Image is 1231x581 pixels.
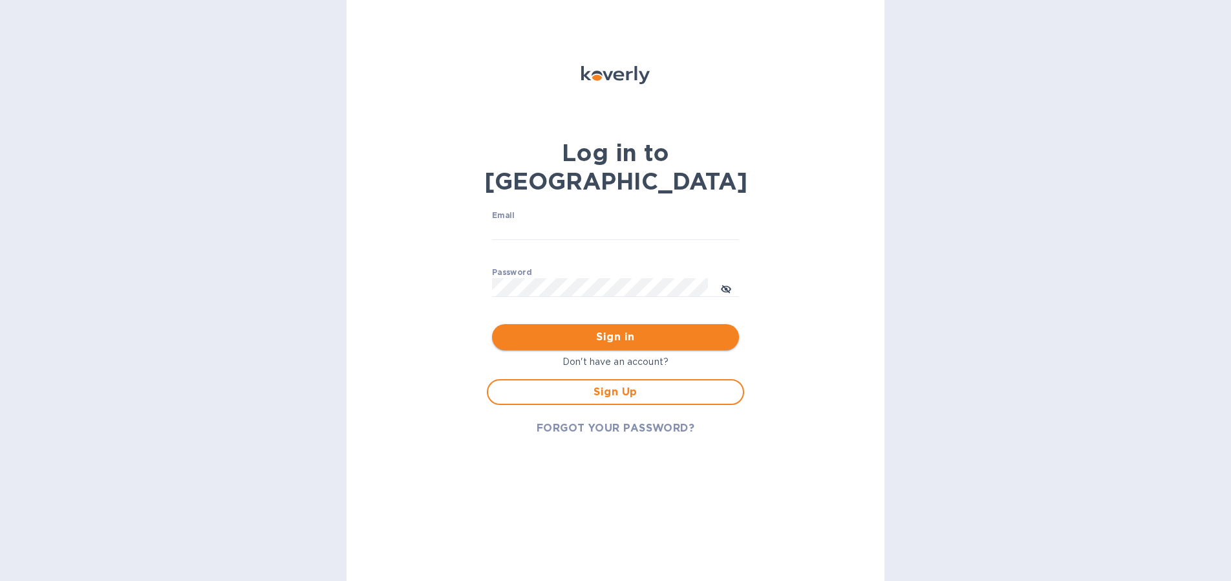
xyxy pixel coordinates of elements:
label: Password [492,269,531,276]
label: Email [492,212,515,219]
button: Sign Up [487,379,744,405]
span: FORGOT YOUR PASSWORD? [537,421,695,436]
img: Koverly [581,66,650,84]
button: FORGOT YOUR PASSWORD? [526,415,705,441]
button: toggle password visibility [713,274,739,300]
button: Sign in [492,324,739,350]
p: Don't have an account? [487,355,744,369]
span: Sign in [502,329,729,345]
span: Sign Up [498,384,733,400]
b: Log in to [GEOGRAPHIC_DATA] [484,138,747,195]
